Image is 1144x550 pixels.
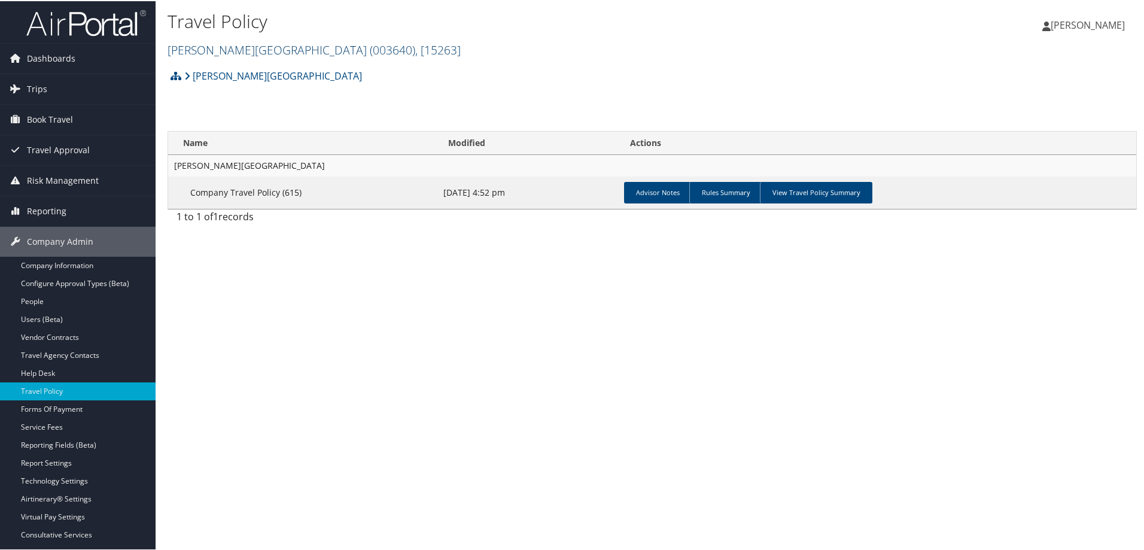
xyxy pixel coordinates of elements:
th: Actions [619,130,1136,154]
span: ( 003640 ) [370,41,415,57]
img: airportal-logo.png [26,8,146,36]
span: Company Admin [27,226,93,256]
span: 1 [213,209,218,222]
a: [PERSON_NAME][GEOGRAPHIC_DATA] [184,63,362,87]
td: [PERSON_NAME][GEOGRAPHIC_DATA] [168,154,1136,175]
a: View Travel Policy Summary [760,181,872,202]
span: Dashboards [27,42,75,72]
span: [PERSON_NAME] [1051,17,1125,31]
th: Name: activate to sort column ascending [168,130,437,154]
a: Rules Summary [689,181,762,202]
span: Risk Management [27,165,99,195]
a: Advisor Notes [624,181,692,202]
span: Trips [27,73,47,103]
div: 1 to 1 of records [177,208,401,229]
td: [DATE] 4:52 pm [437,175,619,208]
span: Reporting [27,195,66,225]
th: Modified: activate to sort column ascending [437,130,619,154]
h1: Travel Policy [168,8,814,33]
span: Book Travel [27,104,73,133]
a: [PERSON_NAME][GEOGRAPHIC_DATA] [168,41,461,57]
span: Travel Approval [27,134,90,164]
a: [PERSON_NAME] [1042,6,1137,42]
span: , [ 15263 ] [415,41,461,57]
td: Company Travel Policy (615) [168,175,437,208]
